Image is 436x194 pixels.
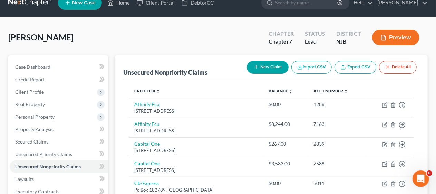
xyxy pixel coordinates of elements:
a: Property Analysis [10,123,108,136]
button: Import CSV [291,61,332,74]
div: 7588 [313,160,361,167]
span: Case Dashboard [15,64,50,70]
div: Unsecured Nonpriority Claims [123,68,207,76]
div: $0.00 [269,180,302,187]
div: [STREET_ADDRESS] [134,167,258,174]
button: Delete All [379,61,417,74]
div: 2839 [313,140,361,147]
a: Unsecured Priority Claims [10,148,108,160]
button: New Claim [247,61,289,74]
div: $267.00 [269,140,302,147]
a: Cb/Express [134,180,159,186]
a: Capital One [134,160,160,166]
span: 6 [427,170,432,176]
div: District [336,30,361,38]
a: Case Dashboard [10,61,108,73]
a: Credit Report [10,73,108,86]
div: 3011 [313,180,361,187]
div: [STREET_ADDRESS] [134,147,258,154]
a: Export CSV [335,61,376,74]
span: 7 [289,38,292,45]
span: Lawsuits [15,176,34,182]
a: Affinity Fcu [134,121,159,127]
a: Capital One [134,141,160,147]
a: Secured Claims [10,136,108,148]
span: Real Property [15,101,45,107]
a: Affinity Fcu [134,101,159,107]
div: [STREET_ADDRESS] [134,128,258,134]
div: 1288 [313,101,361,108]
div: $8,244.00 [269,121,302,128]
div: [STREET_ADDRESS] [134,108,258,114]
span: Unsecured Priority Claims [15,151,72,157]
div: $0.00 [269,101,302,108]
span: Property Analysis [15,126,54,132]
div: Chapter [269,30,294,38]
span: New Case [72,0,95,6]
iframe: Intercom live chat [413,170,429,187]
i: unfold_more [344,89,348,93]
a: Lawsuits [10,173,108,185]
div: Po Box 182789, [GEOGRAPHIC_DATA] [134,187,258,193]
button: Preview [372,30,419,45]
span: Unsecured Nonpriority Claims [15,164,81,169]
div: Chapter [269,38,294,46]
div: Status [305,30,325,38]
a: Balance unfold_more [269,88,293,93]
div: NJB [336,38,361,46]
div: Lead [305,38,325,46]
span: Client Profile [15,89,44,95]
span: Secured Claims [15,139,48,145]
i: unfold_more [156,89,160,93]
span: Credit Report [15,76,45,82]
a: Unsecured Nonpriority Claims [10,160,108,173]
div: 7163 [313,121,361,128]
div: $3,583.00 [269,160,302,167]
a: Creditor unfold_more [134,88,160,93]
span: Personal Property [15,114,55,120]
a: Acct Number unfold_more [313,88,348,93]
i: unfold_more [289,89,293,93]
span: [PERSON_NAME] [8,32,74,42]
